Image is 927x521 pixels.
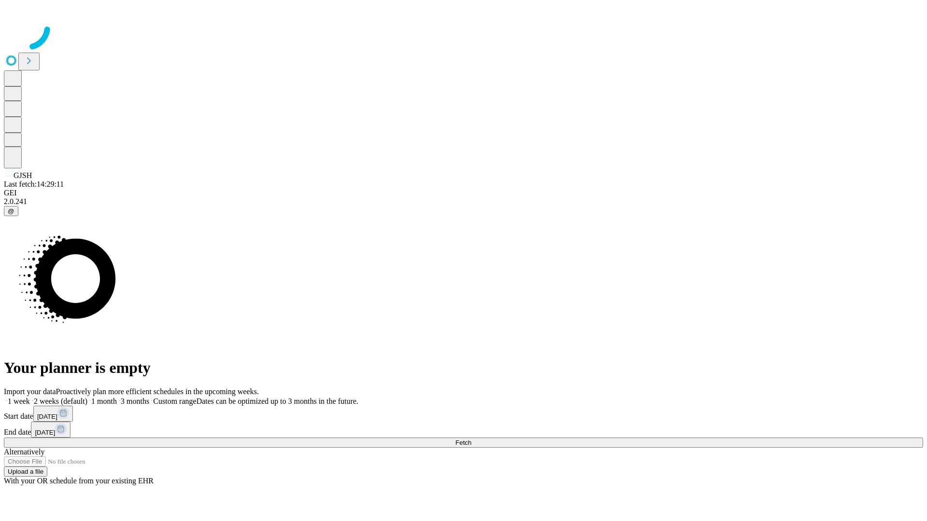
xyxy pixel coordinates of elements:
[4,189,923,197] div: GEI
[14,171,32,179] span: GJSH
[91,397,117,405] span: 1 month
[4,448,44,456] span: Alternatively
[4,387,56,396] span: Import your data
[4,466,47,477] button: Upload a file
[33,406,73,422] button: [DATE]
[4,477,154,485] span: With your OR schedule from your existing EHR
[455,439,471,446] span: Fetch
[35,429,55,436] span: [DATE]
[4,438,923,448] button: Fetch
[56,387,259,396] span: Proactively plan more efficient schedules in the upcoming weeks.
[153,397,196,405] span: Custom range
[4,206,18,216] button: @
[4,359,923,377] h1: Your planner is empty
[4,406,923,422] div: Start date
[4,180,64,188] span: Last fetch: 14:29:11
[121,397,149,405] span: 3 months
[197,397,358,405] span: Dates can be optimized up to 3 months in the future.
[37,413,57,420] span: [DATE]
[34,397,87,405] span: 2 weeks (default)
[4,197,923,206] div: 2.0.241
[31,422,70,438] button: [DATE]
[4,422,923,438] div: End date
[8,397,30,405] span: 1 week
[8,207,14,215] span: @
